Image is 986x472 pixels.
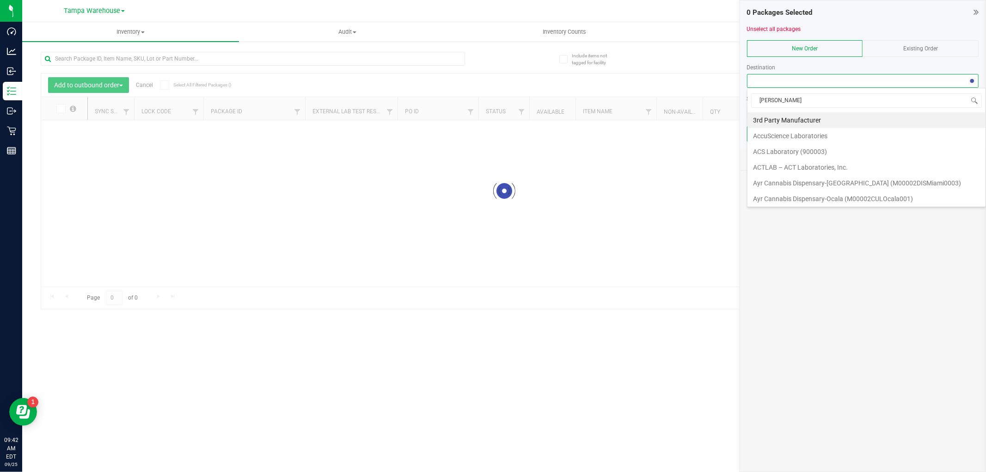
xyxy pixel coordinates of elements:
li: AccuScience Laboratories [747,128,986,144]
li: ACS Laboratory (900003) [747,144,986,159]
span: Include items not tagged for facility [572,52,618,66]
inline-svg: Dashboard [7,27,16,36]
iframe: Resource center unread badge [27,397,38,408]
inline-svg: Inbound [7,67,16,76]
p: 09/25 [4,461,18,468]
a: Inventory [22,22,239,42]
a: Unselect all packages [747,26,801,32]
li: 3rd Party Manufacturer [747,112,986,128]
inline-svg: Outbound [7,106,16,116]
span: Audit [239,28,455,36]
li: ACTLAB – ACT Laboratories, Inc. [747,159,986,175]
li: Ayr Cannabis Dispensary-[GEOGRAPHIC_DATA] (M00002DISMiami0003) [747,175,986,191]
inline-svg: Retail [7,126,16,135]
span: Tampa Warehouse [64,7,120,15]
p: 09:42 AM EDT [4,436,18,461]
span: Inventory [22,28,239,36]
inline-svg: Analytics [7,47,16,56]
inline-svg: Reports [7,146,16,155]
iframe: Resource center [9,398,37,426]
span: New Order [792,45,818,52]
input: Search Package ID, Item Name, SKU, Lot or Part Number... [41,52,465,66]
li: Ayr Cannabis Dispensary-Ocala (M00002CULOcala001) [747,191,986,207]
a: Inventory Counts [456,22,673,42]
inline-svg: Inventory [7,86,16,96]
a: Audit [239,22,456,42]
span: Existing Order [903,45,938,52]
span: Inventory Counts [530,28,599,36]
span: Destination [747,64,776,71]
